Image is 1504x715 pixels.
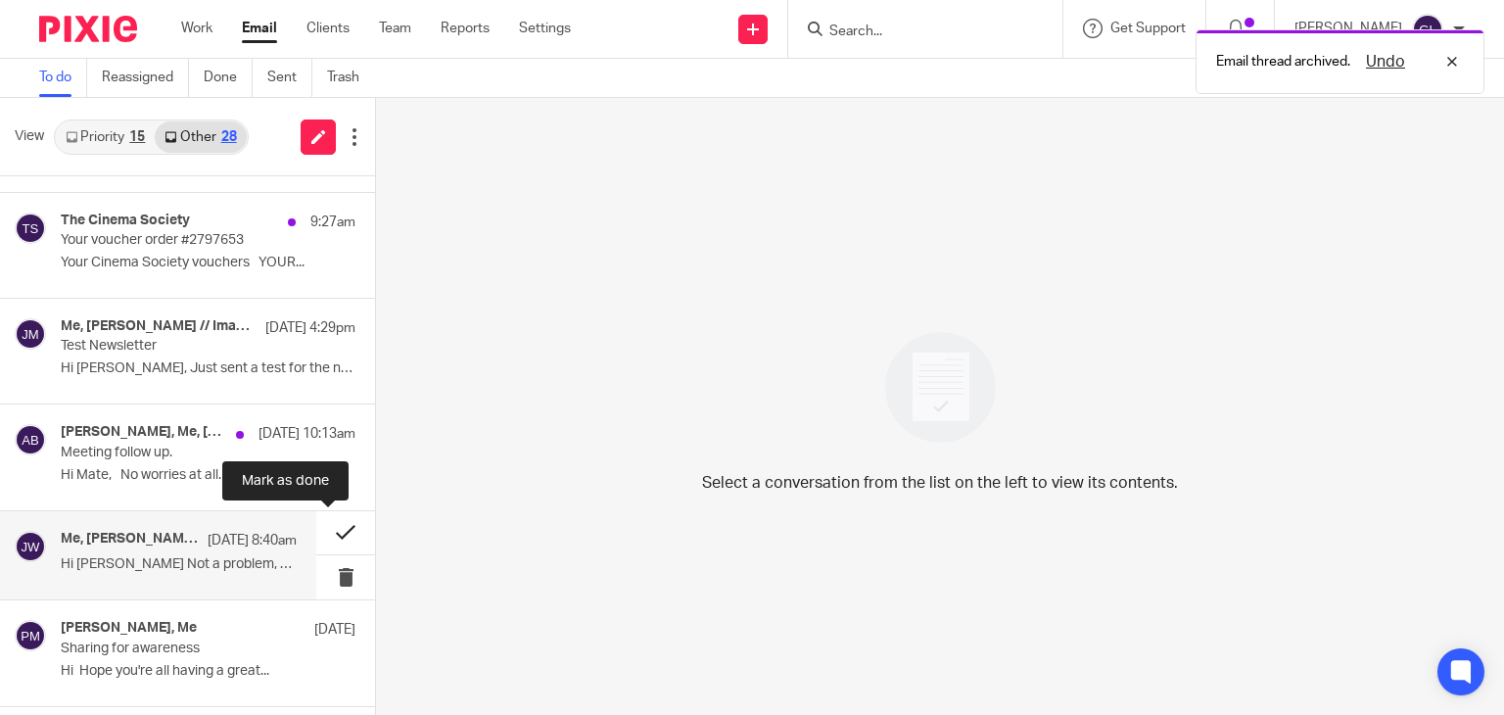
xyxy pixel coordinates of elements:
p: Hi Mate, No worries at all. Have a... [61,467,355,484]
img: svg%3E [15,318,46,350]
a: Clients [306,19,350,38]
p: Hi [PERSON_NAME], Just sent a test for the next... [61,360,355,377]
a: Email [242,19,277,38]
a: Trash [327,59,374,97]
p: Email thread archived. [1216,52,1350,71]
img: svg%3E [15,424,46,455]
p: [DATE] 8:40am [208,531,297,550]
h4: Me, [PERSON_NAME] // Image Matters [61,318,256,335]
a: Team [379,19,411,38]
a: Priority15 [56,121,155,153]
a: Done [204,59,253,97]
h4: [PERSON_NAME], Me [61,620,197,637]
a: Other28 [155,121,246,153]
h4: [PERSON_NAME], Me, [PERSON_NAME] [61,424,226,441]
img: svg%3E [15,213,46,244]
span: View [15,126,44,147]
img: Pixie [39,16,137,42]
a: Settings [519,19,571,38]
p: Your Cinema Society vouchers YOUR... [61,255,355,271]
a: Work [181,19,212,38]
p: Hi [PERSON_NAME] Not a problem, we can catch up by... [61,556,297,573]
p: [DATE] 4:29pm [265,318,355,338]
div: 15 [129,130,145,144]
p: [DATE] 10:13am [258,424,355,444]
p: Hi Hope you're all having a great... [61,663,355,680]
h4: Me, [PERSON_NAME] [PERSON_NAME] [61,531,198,548]
p: Select a conversation from the list on the left to view its contents. [702,471,1178,495]
p: 9:27am [310,213,355,232]
div: 28 [221,130,237,144]
img: svg%3E [15,531,46,562]
img: svg%3E [1412,14,1443,45]
a: Reports [441,19,490,38]
a: Reassigned [102,59,189,97]
p: Your voucher order #2797653 [61,232,297,249]
p: Meeting follow up. [61,445,297,461]
a: Sent [267,59,312,97]
img: image [872,319,1009,455]
h4: The Cinema Society [61,213,190,229]
img: svg%3E [15,620,46,651]
p: Sharing for awareness [61,641,297,657]
button: Undo [1360,50,1411,73]
p: [DATE] [314,620,355,640]
a: To do [39,59,87,97]
p: Test Newsletter [61,338,297,355]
